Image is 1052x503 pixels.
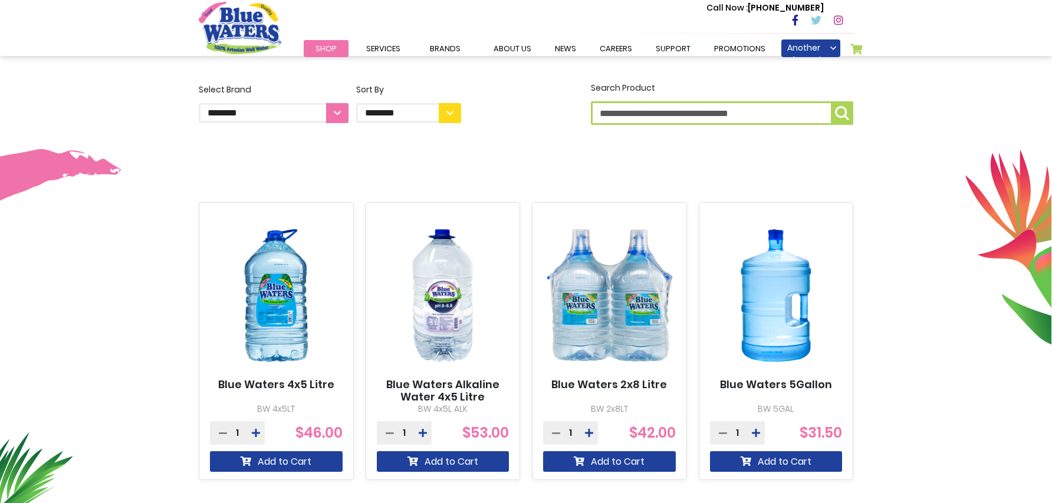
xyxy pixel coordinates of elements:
[199,2,281,54] a: store logo
[831,101,853,125] button: Search Product
[366,43,400,54] span: Services
[295,423,343,442] span: $46.00
[199,103,349,123] select: Select Brand
[591,101,853,125] input: Search Product
[644,40,702,57] a: support
[781,39,840,57] a: Another Idea Ltd.
[551,378,667,391] a: Blue Waters 2x8 Litre
[430,43,461,54] span: Brands
[720,378,832,391] a: Blue Waters 5Gallon
[462,423,509,442] span: $53.00
[377,403,509,415] p: BW 4x5L ALK
[218,378,334,391] a: Blue Waters 4x5 Litre
[710,213,843,378] img: Blue Waters 5Gallon
[210,213,343,378] img: Blue Waters 4x5 Litre
[377,213,509,378] img: Blue Waters Alkaline Water 4x5 Litre
[356,103,461,123] select: Sort By
[356,84,461,96] div: Sort By
[199,84,349,123] label: Select Brand
[702,40,777,57] a: Promotions
[543,451,676,472] button: Add to Cart
[210,403,343,415] p: BW 4x5LT
[377,378,509,403] a: Blue Waters Alkaline Water 4x5 Litre
[377,451,509,472] button: Add to Cart
[706,2,748,14] span: Call Now :
[706,2,824,14] p: [PHONE_NUMBER]
[710,403,843,415] p: BW 5GAL
[315,43,337,54] span: Shop
[835,106,849,120] img: search-icon.png
[482,40,543,57] a: about us
[543,403,676,415] p: BW 2x8LT
[591,82,853,125] label: Search Product
[543,40,588,57] a: News
[210,451,343,472] button: Add to Cart
[629,423,676,442] span: $42.00
[543,213,676,378] img: Blue Waters 2x8 Litre
[800,423,842,442] span: $31.50
[588,40,644,57] a: careers
[710,451,843,472] button: Add to Cart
